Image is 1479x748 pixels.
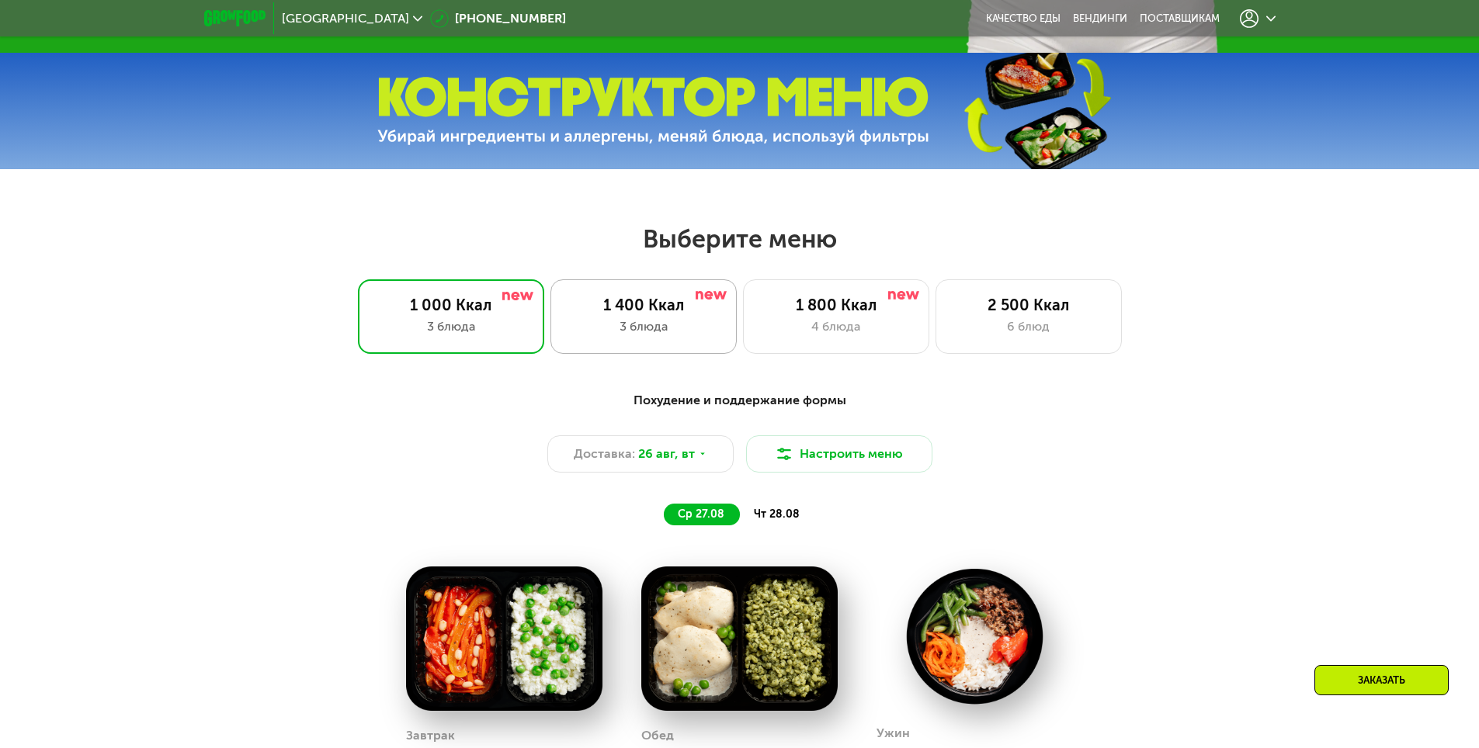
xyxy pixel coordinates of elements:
[406,724,455,747] div: Завтрак
[567,296,720,314] div: 1 400 Ккал
[952,317,1106,336] div: 6 блюд
[282,12,409,25] span: [GEOGRAPHIC_DATA]
[638,445,695,463] span: 26 авг, вт
[1073,12,1127,25] a: Вендинги
[50,223,1429,255] h2: Выберите меню
[1314,665,1449,695] div: Заказать
[374,317,528,336] div: 3 блюда
[641,724,674,747] div: Обед
[678,507,724,521] span: ср 27.08
[952,296,1106,314] div: 2 500 Ккал
[567,317,720,336] div: 3 блюда
[746,435,932,473] button: Настроить меню
[280,391,1200,410] div: Похудение и поддержание формы
[1140,12,1220,25] div: поставщикам
[986,12,1061,25] a: Качество еды
[574,445,635,463] span: Доставка:
[759,317,913,336] div: 4 блюда
[374,296,528,314] div: 1 000 Ккал
[754,507,800,521] span: чт 28.08
[877,722,910,745] div: Ужин
[430,9,566,28] a: [PHONE_NUMBER]
[759,296,913,314] div: 1 800 Ккал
